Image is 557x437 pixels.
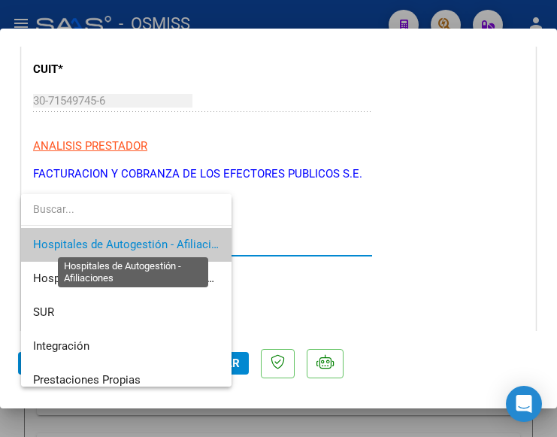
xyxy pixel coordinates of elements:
[33,272,265,285] span: Hospitales - Facturas Débitadas Sistema viejo
[33,238,236,251] span: Hospitales de Autogestión - Afiliaciones
[33,339,89,353] span: Integración
[506,386,542,422] div: Open Intercom Messenger
[33,305,54,319] span: SUR
[21,193,232,225] input: dropdown search
[33,373,141,387] span: Prestaciones Propias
